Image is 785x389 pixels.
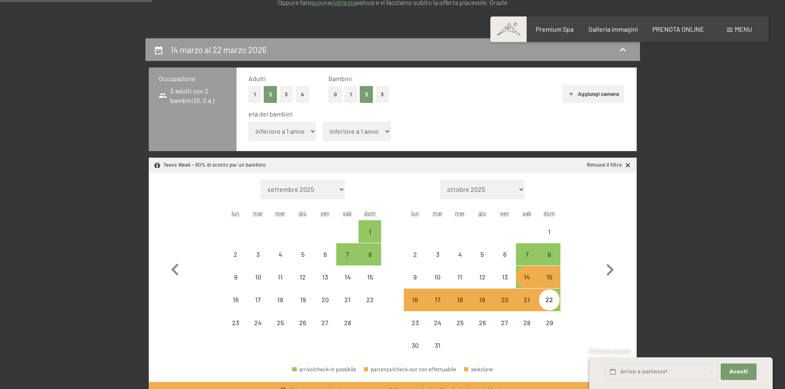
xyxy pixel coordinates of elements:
div: arrivo/check-in non effettuabile [404,312,426,334]
button: 2 [264,86,277,103]
div: arrivo/check-in non effettuabile [314,243,336,266]
div: arrivo/check-in non effettuabile [426,266,449,288]
div: 2 [405,251,425,272]
div: 18 [450,296,470,317]
div: 27 [494,319,515,340]
div: arrivo/check-in non effettuabile [471,243,493,266]
div: 11 [450,274,470,294]
div: 7 [337,251,358,272]
div: 18 [270,296,291,317]
div: Wed Feb 04 2026 [269,243,291,266]
div: Sun Mar 15 2026 [538,266,560,288]
div: arrivo/check-in non effettuabile [247,312,269,334]
div: 8 [539,251,560,272]
div: arrivo/check-in possibile [538,243,560,266]
div: 3 [248,251,268,272]
button: Avanti [721,363,756,380]
div: Sat Feb 14 2026 [336,266,359,288]
div: arrivo/check-in possibile [292,367,356,372]
div: 3 [427,251,448,272]
a: Rimuovi il filtro [587,161,631,169]
button: 0 [328,86,342,103]
div: 20 [315,296,335,317]
div: 8 [359,251,380,272]
div: arrivo/check-in non effettuabile [225,243,247,266]
div: Thu Mar 19 2026 [471,289,493,311]
button: Mese successivo [598,179,622,357]
div: 9 [405,274,425,294]
div: 29 [539,319,560,340]
div: Tue Feb 10 2026 [247,266,269,288]
div: 23 [405,319,425,340]
div: arrivo/check-in non effettuabile [292,312,314,334]
div: arrivo/check-in non effettuabile [449,312,471,334]
div: Wed Mar 18 2026 [449,289,471,311]
div: 24 [248,319,268,340]
div: età dei bambini [248,109,618,119]
div: 22 [359,296,380,317]
div: Tue Mar 10 2026 [426,266,449,288]
span: Bambini [328,75,352,82]
div: Fri Mar 27 2026 [493,312,516,334]
div: arrivo/check-in non effettuabile [493,243,516,266]
div: arrivo/check-in non effettuabile [426,312,449,334]
div: 10 [427,274,448,294]
abbr: lunedì [232,210,239,217]
span: Menu [735,25,752,33]
div: Mon Mar 02 2026 [404,243,426,266]
div: 6 [315,251,335,272]
div: arrivo/check-in non effettuabile [449,243,471,266]
span: PRENOTA ONLINE [652,25,704,33]
div: Mon Feb 16 2026 [225,289,247,311]
div: arrivo/check-in non effettuabile [538,220,560,242]
div: Mon Mar 23 2026 [404,312,426,334]
svg: Pacchetto/offerta [154,162,161,169]
div: 4 [450,251,470,272]
div: arrivo/check-in possibile [516,243,538,266]
div: Mon Feb 23 2026 [225,312,247,334]
div: Fri Feb 27 2026 [314,312,336,334]
span: Adulti [248,75,266,82]
div: arrivo/check-in non effettuabile [426,289,449,311]
div: 12 [472,274,492,294]
div: 30 [405,342,425,363]
div: arrivo/check-in non effettuabile [314,289,336,311]
div: Sun Mar 22 2026 [538,289,560,311]
div: 16 [225,296,246,317]
div: Wed Mar 04 2026 [449,243,471,266]
div: arrivo/check-in non effettuabile [292,266,314,288]
div: 14 [517,274,537,294]
div: arrivo/check-in non effettuabile [292,243,314,266]
div: Teens Week - 80% di sconto per un bambino [154,161,266,169]
div: 16 [405,296,425,317]
div: 20 [494,296,515,317]
div: arrivo/check-in non effettuabile [225,312,247,334]
div: 13 [494,274,515,294]
div: 1 [539,228,560,249]
div: arrivo/check-in non effettuabile [471,312,493,334]
div: Tue Mar 31 2026 [426,334,449,356]
div: arrivo/check-in possibile [538,289,560,311]
div: 31 [427,342,448,363]
div: 17 [427,296,448,317]
div: Tue Mar 24 2026 [426,312,449,334]
div: Tue Feb 03 2026 [247,243,269,266]
div: arrivo/check-in non effettuabile [493,289,516,311]
div: arrivo/check-in non effettuabile [538,312,560,334]
span: Avanti [729,368,748,375]
div: arrivo/check-in non effettuabile [493,312,516,334]
div: 11 [270,274,291,294]
div: Sun Feb 08 2026 [359,243,381,266]
div: arrivo/check-in non effettuabile [404,334,426,356]
div: arrivo/check-in non effettuabile [292,289,314,311]
div: Fri Feb 13 2026 [314,266,336,288]
div: 22 [539,296,560,317]
div: Sat Feb 07 2026 [336,243,359,266]
div: arrivo/check-in non effettuabile [247,266,269,288]
div: arrivo/check-in non effettuabile [269,289,291,311]
div: arrivo/check-in non effettuabile [404,289,426,311]
div: 26 [472,319,492,340]
div: arrivo/check-in non effettuabile [404,243,426,266]
div: Fri Mar 13 2026 [493,266,516,288]
div: arrivo/check-in non effettuabile [314,312,336,334]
